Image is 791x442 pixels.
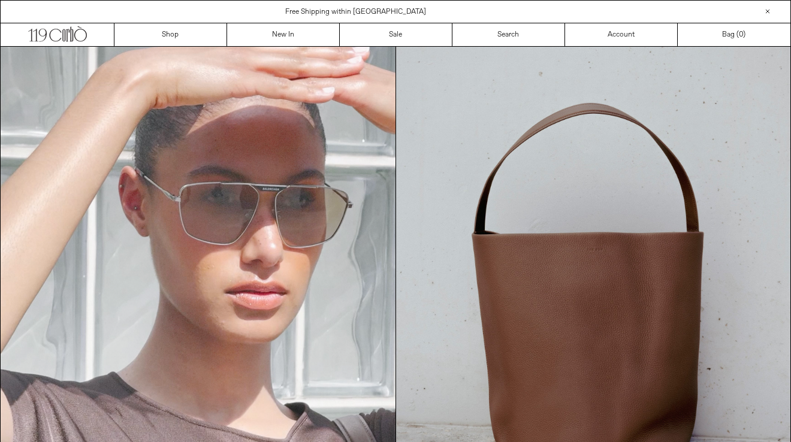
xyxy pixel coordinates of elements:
[285,7,426,17] a: Free Shipping within [GEOGRAPHIC_DATA]
[340,23,452,46] a: Sale
[739,30,743,40] span: 0
[114,23,227,46] a: Shop
[565,23,678,46] a: Account
[452,23,565,46] a: Search
[678,23,790,46] a: Bag ()
[739,29,745,40] span: )
[227,23,340,46] a: New In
